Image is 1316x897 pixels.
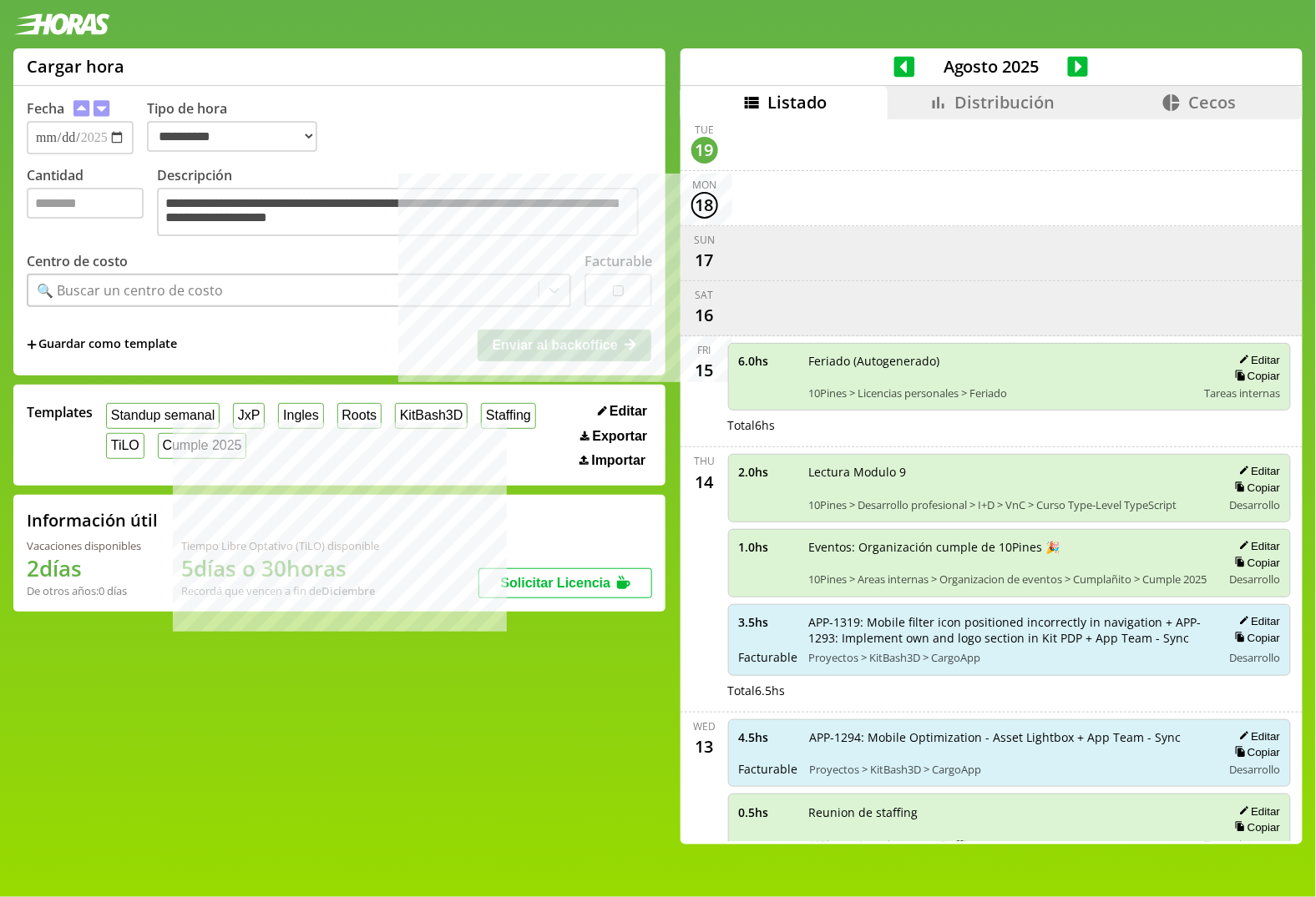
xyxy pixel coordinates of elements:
[691,192,718,219] div: 18
[691,302,718,329] div: 16
[1230,820,1280,834] button: Copiar
[27,252,128,270] label: Centro de costo
[147,121,317,152] select: Tipo de hora
[27,335,37,354] span: +
[1229,762,1280,777] span: Desarrollo
[610,404,647,419] span: Editar
[27,99,64,118] label: Fecha
[809,572,1211,587] span: 10Pines > Areas internas > Organizacion de eventos > Cumplañito > Cumple 2025
[955,91,1055,113] span: Distribución
[810,729,1211,745] span: APP-1294: Mobile Optimization - Asset Lightbox + App Team - Sync
[809,804,1193,820] span: Reunion de staffing
[915,55,1068,78] span: Agosto 2025
[1229,650,1280,665] span: Desarrollo
[809,539,1211,555] span: Eventos: Organización cumple de 10Pines 🎉
[27,538,141,553] div: Vacaciones disponibles
[593,429,648,444] span: Exportar
[37,281,223,300] div: 🔍 Buscar un centro de costo
[809,353,1193,369] span: Feriado (Autogenerado)
[27,188,144,219] input: Cantidad
[693,719,716,733] div: Wed
[158,433,247,459] button: Cumple 2025
[810,762,1211,777] span: Proyectos > KitBash3D > CargoApp
[1230,369,1280,383] button: Copiar
[585,252,652,270] label: Facturable
[739,464,797,480] span: 2.0 hs
[739,804,797,820] span: 0.5 hs
[691,468,718,495] div: 14
[739,761,798,777] span: Facturable
[233,403,265,429] button: JxP
[157,166,652,240] label: Descripción
[591,453,645,468] span: Importar
[278,403,323,429] button: Ingles
[481,403,536,429] button: Staffing
[27,553,141,583] h1: 2 días
[27,166,157,240] label: Cantidad
[1234,539,1280,553] button: Editar
[1204,837,1280,852] span: Tareas internas
[27,583,141,598] div: De otros años: 0 días
[694,454,715,468] div: Thu
[106,403,220,429] button: Standup semanal
[593,403,653,420] button: Editar
[695,123,714,137] div: Tue
[691,357,718,384] div: 15
[157,188,639,236] textarea: Descripción
[739,539,797,555] span: 1.0 hs
[478,568,652,598] button: Solicitar Licencia
[809,650,1211,665] span: Proyectos > KitBash3D > CargoApp
[809,497,1211,512] span: 10Pines > Desarrollo profesional > I+D > VnC > Curso Type-Level TypeScript
[739,353,797,369] span: 6.0 hs
[1234,614,1280,628] button: Editar
[1234,353,1280,367] button: Editar
[13,13,110,35] img: logotipo
[27,55,124,78] h1: Cargar hora
[1234,464,1280,478] button: Editar
[698,343,711,357] div: Fri
[181,583,379,598] div: Recordá que vencen a fin de
[1229,497,1280,512] span: Desarrollo
[728,417,1292,433] div: Total 6 hs
[809,837,1193,852] span: 10Pines > Areas internas > Staffing
[739,649,797,665] span: Facturable
[27,335,177,354] span: +Guardar como template
[1230,481,1280,495] button: Copiar
[692,178,716,192] div: Mon
[739,729,798,745] span: 4.5 hs
[768,91,828,113] span: Listado
[501,576,611,590] span: Solicitar Licencia
[728,683,1292,698] div: Total 6.5 hs
[575,428,652,445] button: Exportar
[1230,745,1280,759] button: Copiar
[681,119,1303,842] div: scrollable content
[147,99,331,154] label: Tipo de hora
[739,614,797,630] span: 3.5 hs
[27,509,158,532] h2: Información útil
[181,553,379,583] h1: 5 días o 30 horas
[321,583,375,598] b: Diciembre
[1188,91,1236,113] span: Cecos
[1229,572,1280,587] span: Desarrollo
[691,137,718,164] div: 19
[809,464,1211,480] span: Lectura Modulo 9
[181,538,379,553] div: Tiempo Libre Optativo (TiLO) disponible
[696,288,714,302] div: Sat
[809,614,1211,646] span: APP-1319: Mobile filter icon positioned incorrectly in navigation + APP-1293: Implement own and l...
[1234,729,1280,743] button: Editar
[1230,631,1280,645] button: Copiar
[1230,556,1280,570] button: Copiar
[809,386,1193,401] span: 10Pines > Licencias personales > Feriado
[1204,386,1280,401] span: Tareas internas
[337,403,382,429] button: Roots
[691,247,718,274] div: 17
[691,733,718,760] div: 13
[27,403,93,421] span: Templates
[1234,804,1280,819] button: Editar
[106,433,144,459] button: TiLO
[694,233,715,247] div: Sun
[395,403,468,429] button: KitBash3D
